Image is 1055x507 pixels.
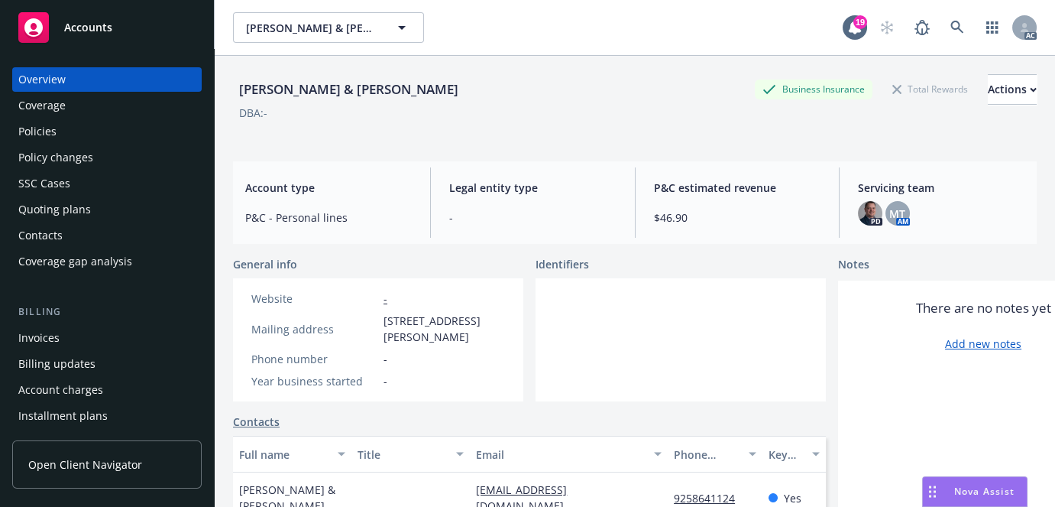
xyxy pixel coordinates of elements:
button: Actions [988,74,1037,105]
span: P&C estimated revenue [654,180,820,196]
span: There are no notes yet [916,299,1051,317]
span: General info [233,256,297,272]
div: DBA: - [239,105,267,121]
div: Policies [18,119,57,144]
span: [PERSON_NAME] & [PERSON_NAME] [246,20,378,36]
a: Search [942,12,972,43]
a: Installment plans [12,404,202,428]
a: 9258641124 [674,491,747,505]
a: Overview [12,67,202,92]
span: Open Client Navigator [28,457,142,473]
div: Overview [18,67,66,92]
div: Mailing address [251,321,377,337]
a: Accounts [12,6,202,49]
div: Actions [988,75,1037,104]
span: Nova Assist [954,485,1015,498]
div: 19 [853,15,867,29]
div: Full name [239,447,328,463]
div: Billing [12,304,202,320]
div: Policy changes [18,145,93,170]
div: Account charges [18,378,103,402]
div: Drag to move [923,477,942,506]
a: Switch app [977,12,1008,43]
div: SSC Cases [18,171,70,196]
span: [STREET_ADDRESS][PERSON_NAME] [383,313,505,345]
a: Policy changes [12,145,202,170]
div: Billing updates [18,352,95,376]
div: Coverage gap analysis [18,249,132,274]
a: Coverage [12,93,202,118]
span: Notes [838,256,869,275]
div: Coverage [18,93,66,118]
span: - [383,351,387,367]
a: Add new notes [945,336,1021,352]
span: - [383,373,387,389]
a: Contacts [233,414,280,430]
a: Contacts [12,223,202,248]
a: Start snowing [872,12,902,43]
div: Title [358,447,447,463]
a: - [383,291,387,306]
a: Report a Bug [907,12,937,43]
a: Account charges [12,378,202,402]
a: Quoting plans [12,197,202,222]
span: Identifiers [536,256,589,272]
button: Full name [233,436,351,473]
button: Phone number [668,436,762,473]
span: - [449,210,616,226]
span: P&C - Personal lines [245,210,412,226]
div: Website [251,291,377,307]
div: Phone number [674,447,739,463]
img: photo [858,201,882,226]
a: Invoices [12,326,202,350]
a: Coverage gap analysis [12,249,202,274]
div: Year business started [251,373,377,389]
button: Nova Assist [922,476,1027,507]
div: Phone number [251,351,377,367]
span: MT [889,206,905,222]
div: Contacts [18,223,63,248]
span: $46.90 [654,210,820,226]
div: Invoices [18,326,60,350]
span: Legal entity type [449,180,616,196]
div: Email [476,447,645,463]
a: Policies [12,119,202,144]
div: Key contact [769,447,803,463]
a: Billing updates [12,352,202,376]
div: Total Rewards [885,80,976,99]
button: Key contact [762,436,826,473]
div: Business Insurance [755,80,872,99]
button: [PERSON_NAME] & [PERSON_NAME] [233,12,424,43]
div: [PERSON_NAME] & [PERSON_NAME] [233,80,464,99]
span: Accounts [64,21,112,34]
span: Account type [245,180,412,196]
div: Installment plans [18,404,108,428]
span: Yes [784,490,801,506]
button: Title [351,436,470,473]
a: SSC Cases [12,171,202,196]
button: Email [470,436,668,473]
span: Servicing team [858,180,1024,196]
div: Quoting plans [18,197,91,222]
